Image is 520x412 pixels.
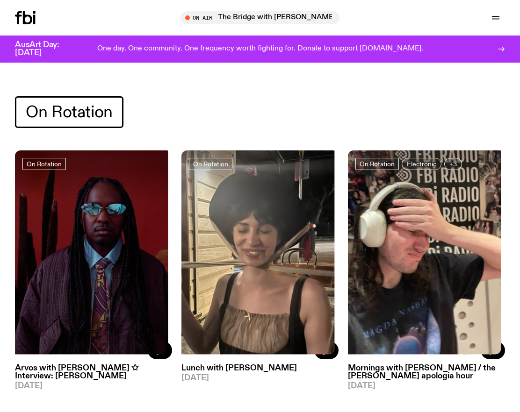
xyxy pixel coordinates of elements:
[360,160,395,167] span: On Rotation
[15,382,172,390] span: [DATE]
[15,360,172,390] a: Arvos with [PERSON_NAME] ✩ Interview: [PERSON_NAME][DATE]
[26,103,113,121] span: On Rotation
[348,382,505,390] span: [DATE]
[22,158,66,170] a: On Rotation
[348,150,505,360] img: Jim in the studio with their hand on their forehead.
[348,360,505,390] a: Mornings with [PERSON_NAME] / the [PERSON_NAME] apologia hour[DATE]
[193,160,228,167] span: On Rotation
[97,45,423,53] p: One day. One community. One frequency worth fighting for. Donate to support [DOMAIN_NAME].
[181,11,339,24] button: On AirThe Bridge with [PERSON_NAME]
[189,158,232,170] a: On Rotation
[348,364,505,380] h3: Mornings with [PERSON_NAME] / the [PERSON_NAME] apologia hour
[181,374,339,382] span: [DATE]
[15,364,172,380] h3: Arvos with [PERSON_NAME] ✩ Interview: [PERSON_NAME]
[181,364,339,372] h3: Lunch with [PERSON_NAME]
[15,150,172,360] img: Man Standing in front of red back drop with sunglasses on
[27,160,62,167] span: On Rotation
[355,158,399,170] a: On Rotation
[402,158,441,170] a: Electronic
[15,41,75,57] h3: AusArt Day: [DATE]
[181,360,339,382] a: Lunch with [PERSON_NAME][DATE]
[449,160,457,167] span: +3
[444,158,462,170] button: +3
[407,160,436,167] span: Electronic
